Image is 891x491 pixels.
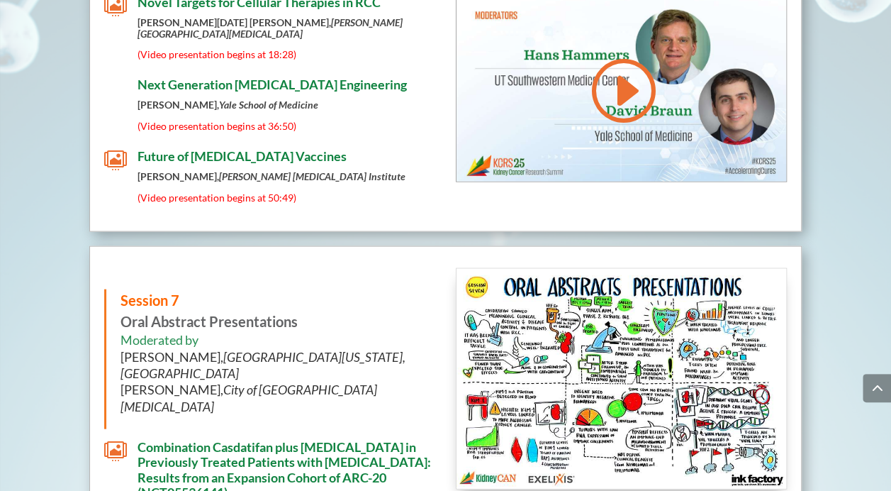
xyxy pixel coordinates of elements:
[121,382,377,414] em: City of [GEOGRAPHIC_DATA][MEDICAL_DATA]
[121,349,405,381] span: [PERSON_NAME],
[138,148,347,164] span: Future of [MEDICAL_DATA] Vaccines
[138,77,407,92] span: Next Generation [MEDICAL_DATA] Engineering
[138,170,405,182] strong: [PERSON_NAME],
[138,99,318,111] strong: [PERSON_NAME],
[138,16,403,39] em: [PERSON_NAME][GEOGRAPHIC_DATA][MEDICAL_DATA]
[138,192,296,204] span: (Video presentation begins at 50:49)
[456,269,786,489] img: KidneyCAN_Ink Factory_Board Session 7
[121,382,377,414] span: [PERSON_NAME],
[104,149,127,172] span: 
[219,170,405,182] em: [PERSON_NAME] [MEDICAL_DATA] Institute
[121,332,421,422] h6: Moderated by
[138,16,403,39] strong: [PERSON_NAME][DATE] [PERSON_NAME],
[219,99,318,111] em: Yale School of Medicine
[121,292,179,309] span: Session 7
[138,48,296,60] span: (Video presentation begins at 18:28)
[104,440,127,463] span: 
[138,120,296,132] span: (Video presentation begins at 36:50)
[121,349,405,381] em: [GEOGRAPHIC_DATA][US_STATE], [GEOGRAPHIC_DATA]
[121,292,298,330] strong: Oral Abstract Presentations
[104,77,127,100] span: 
